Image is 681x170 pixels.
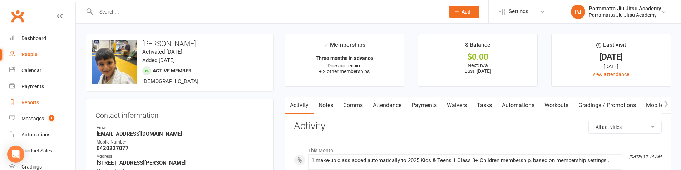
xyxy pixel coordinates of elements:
div: Last visit [596,40,626,53]
div: Parramatta Jiu Jitsu Academy [589,5,661,12]
a: Dashboard [9,30,75,46]
a: Attendance [368,97,406,114]
input: Search... [94,7,440,17]
div: Open Intercom Messenger [7,146,24,163]
strong: [EMAIL_ADDRESS][DOMAIN_NAME] [97,131,264,137]
h3: [PERSON_NAME] [92,40,268,47]
div: PJ [571,5,585,19]
div: Mobile Number [97,139,264,146]
h3: Contact information [95,109,264,119]
span: Settings [509,4,528,20]
a: Comms [338,97,368,114]
time: Activated [DATE] [142,49,182,55]
span: + 2 other memberships [319,69,370,74]
a: Messages 1 [9,111,75,127]
div: Parramatta Jiu Jitsu Academy [589,12,661,18]
div: Messages [21,116,44,121]
a: Workouts [539,97,573,114]
span: 1 [49,115,54,121]
div: Product Sales [21,148,52,154]
a: Payments [9,79,75,95]
div: Reports [21,100,39,105]
p: Next: n/a Last: [DATE] [425,62,531,74]
a: Product Sales [9,143,75,159]
a: Tasks [472,97,497,114]
time: Added [DATE] [142,57,175,64]
span: Active member [153,68,192,74]
div: Calendar [21,67,41,73]
div: Payments [21,84,44,89]
strong: Three months in advance [316,55,373,61]
div: Address [97,153,264,160]
a: Waivers [442,97,472,114]
div: Gradings [21,164,42,170]
div: Memberships [324,40,365,54]
span: Does not expire [327,63,361,69]
a: People [9,46,75,62]
a: Clubworx [9,7,26,25]
a: view attendance [593,71,629,77]
div: [DATE] [558,62,664,70]
strong: 0420227077 [97,145,264,151]
div: Dashboard [21,35,46,41]
div: $ Balance [465,40,490,53]
div: [DATE] [558,53,664,61]
button: Add [449,6,479,18]
div: People [21,51,38,57]
a: Gradings / Promotions [573,97,641,114]
span: Add [462,9,470,15]
img: image1728686609.png [92,40,137,84]
div: 1 make-up class added automatically to 2025 Kids & Teens 1 Class 3+ Children membership, based on... [311,157,619,164]
li: This Month [294,143,662,154]
a: Payments [406,97,442,114]
a: Automations [9,127,75,143]
div: Email [97,125,264,131]
span: [DEMOGRAPHIC_DATA] [142,78,198,85]
i: [DATE] 12:44 AM [629,154,661,159]
a: Reports [9,95,75,111]
strong: [STREET_ADDRESS][PERSON_NAME] [97,160,264,166]
a: Notes [314,97,338,114]
div: Automations [21,132,50,137]
h3: Activity [294,121,662,132]
a: Automations [497,97,539,114]
a: Mobile App [641,97,680,114]
div: $0.00 [425,53,531,61]
i: ✓ [324,42,328,49]
a: Activity [285,97,314,114]
a: Calendar [9,62,75,79]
